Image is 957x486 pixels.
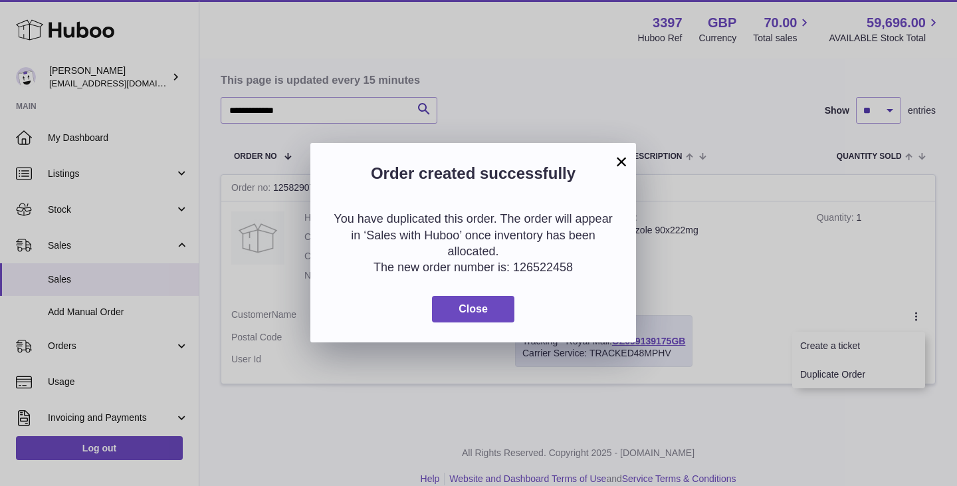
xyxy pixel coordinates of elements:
[330,259,616,275] p: The new order number is: 126522458
[459,303,488,314] span: Close
[330,211,616,259] p: You have duplicated this order. The order will appear in ‘Sales with Huboo’ once inventory has be...
[330,163,616,191] h2: Order created successfully
[432,296,514,323] button: Close
[613,154,629,170] button: ×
